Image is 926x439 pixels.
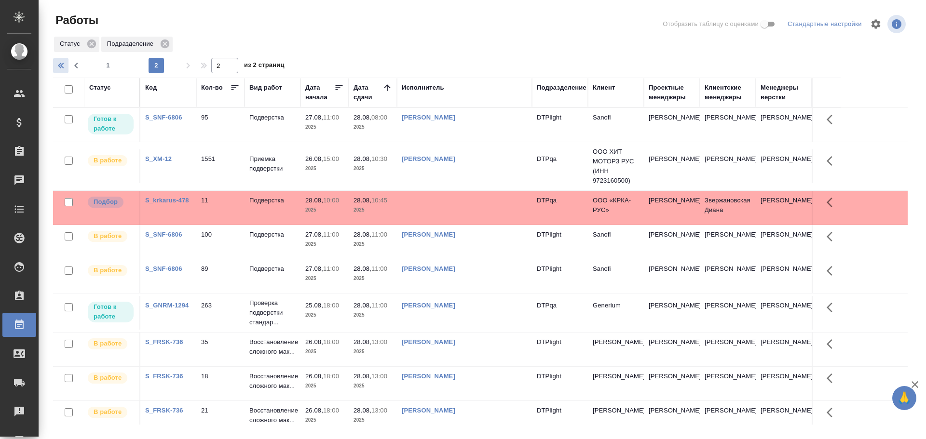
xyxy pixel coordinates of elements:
td: Звержановская Диана [700,191,756,225]
a: [PERSON_NAME] [402,407,455,414]
p: Подверстка [249,230,296,239]
p: 27.08, [305,114,323,121]
p: 28.08, [354,338,371,346]
a: S_SNF-6806 [145,265,182,272]
td: 21 [196,401,245,435]
p: 27.08, [305,231,323,238]
p: Готов к работе [94,114,128,133]
p: 28.08, [354,155,371,162]
span: из 2 страниц [244,59,285,73]
td: 89 [196,259,245,293]
p: 2025 [354,239,392,249]
p: 11:00 [323,265,339,272]
p: 18:00 [323,302,339,309]
div: Исполнитель выполняет работу [87,230,135,243]
p: 11:00 [371,302,387,309]
p: 13:00 [371,372,387,380]
button: Здесь прячутся важные кнопки [821,259,844,282]
p: 2025 [354,415,392,425]
a: S_FRSK-736 [145,372,183,380]
p: 10:45 [371,197,387,204]
button: Здесь прячутся важные кнопки [821,108,844,131]
p: В работе [94,266,122,275]
p: 28.08, [354,114,371,121]
p: 26.08, [305,372,323,380]
p: 2025 [305,164,344,173]
p: 2025 [354,347,392,357]
button: Здесь прячутся важные кнопки [821,296,844,319]
p: ООО «КРКА-РУС» [593,196,639,215]
button: 🙏 [892,386,916,410]
td: DTPlight [532,259,588,293]
p: Подбор [94,197,118,207]
td: 95 [196,108,245,142]
p: Восстановление сложного мак... [249,372,296,391]
p: 11:00 [323,114,339,121]
td: 11 [196,191,245,225]
a: [PERSON_NAME] [402,265,455,272]
p: В работе [94,373,122,383]
p: [PERSON_NAME] [761,301,807,310]
div: Исполнитель выполняет работу [87,154,135,167]
td: 1551 [196,149,245,183]
p: 26.08, [305,155,323,162]
p: В работе [94,339,122,348]
p: Восстановление сложного мак... [249,406,296,425]
button: Здесь прячутся важные кнопки [821,225,844,248]
div: Можно подбирать исполнителей [87,196,135,209]
td: [PERSON_NAME] [700,225,756,259]
p: 28.08, [354,407,371,414]
td: [PERSON_NAME] [644,367,700,400]
p: 2025 [305,310,344,320]
a: [PERSON_NAME] [402,302,455,309]
td: [PERSON_NAME] [644,259,700,293]
p: 2025 [354,381,392,391]
td: [PERSON_NAME] [644,149,700,183]
button: Здесь прячутся важные кнопки [821,333,844,356]
td: DTPqa [532,149,588,183]
div: Подразделение [537,83,586,93]
p: 2025 [305,381,344,391]
a: [PERSON_NAME] [402,338,455,346]
div: Менеджеры верстки [761,83,807,102]
p: 25.08, [305,302,323,309]
button: 1 [100,58,116,73]
p: 26.08, [305,338,323,346]
td: [PERSON_NAME] [644,108,700,142]
td: DTPlight [532,225,588,259]
div: Дата начала [305,83,334,102]
td: 100 [196,225,245,259]
p: 2025 [305,122,344,132]
div: Исполнитель выполняет работу [87,406,135,419]
p: [PERSON_NAME] [649,301,695,310]
p: 13:00 [371,338,387,346]
div: Исполнитель выполняет работу [87,337,135,350]
p: 27.08, [305,265,323,272]
td: DTPqa [532,191,588,225]
p: 10:30 [371,155,387,162]
div: Исполнитель выполняет работу [87,264,135,277]
td: [PERSON_NAME] [700,149,756,183]
p: [PERSON_NAME] [593,372,639,381]
a: S_SNF-6806 [145,231,182,238]
p: 2025 [305,274,344,283]
p: Sanofi [593,230,639,239]
td: [PERSON_NAME] [700,108,756,142]
a: S_XM-12 [145,155,172,162]
div: Вид работ [249,83,282,93]
div: Клиентские менеджеры [705,83,751,102]
p: [PERSON_NAME] [593,406,639,415]
span: 1 [100,61,116,70]
p: Подверстка [249,113,296,122]
a: S_GNRM-1294 [145,302,189,309]
p: 11:00 [371,265,387,272]
p: Приемка подверстки [249,154,296,173]
p: [PERSON_NAME] [761,230,807,239]
p: 2025 [354,310,392,320]
p: 28.08, [354,231,371,238]
p: [PERSON_NAME] [761,372,807,381]
p: 2025 [354,122,392,132]
p: Статус [60,39,83,49]
p: Generium [593,301,639,310]
p: Подразделение [107,39,157,49]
